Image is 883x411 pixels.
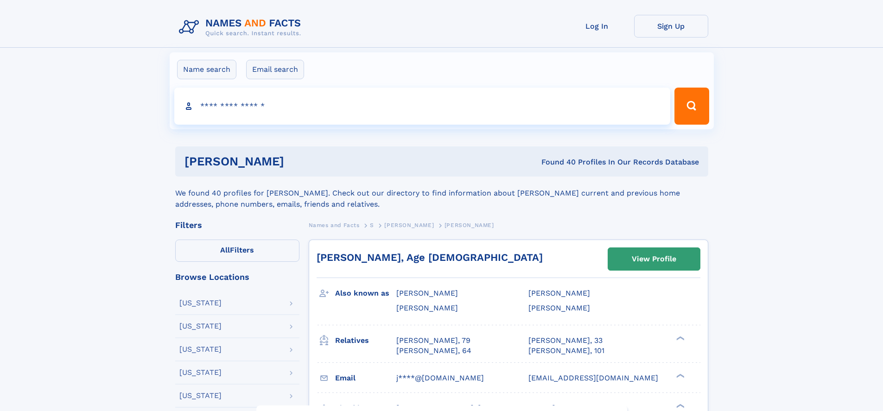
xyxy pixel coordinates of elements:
[179,322,222,330] div: [US_STATE]
[413,157,699,167] div: Found 40 Profiles In Our Records Database
[634,15,708,38] a: Sign Up
[335,333,396,348] h3: Relatives
[309,219,360,231] a: Names and Facts
[674,88,709,125] button: Search Button
[175,15,309,40] img: Logo Names and Facts
[528,346,604,356] a: [PERSON_NAME], 101
[528,289,590,297] span: [PERSON_NAME]
[177,60,236,79] label: Name search
[396,304,458,312] span: [PERSON_NAME]
[317,252,543,263] a: [PERSON_NAME], Age [DEMOGRAPHIC_DATA]
[384,219,434,231] a: [PERSON_NAME]
[528,335,603,346] a: [PERSON_NAME], 33
[396,289,458,297] span: [PERSON_NAME]
[384,222,434,228] span: [PERSON_NAME]
[175,177,708,210] div: We found 40 profiles for [PERSON_NAME]. Check out our directory to find information about [PERSON...
[179,369,222,376] div: [US_STATE]
[560,15,634,38] a: Log In
[632,248,676,270] div: View Profile
[184,156,413,167] h1: [PERSON_NAME]
[608,248,700,270] a: View Profile
[396,335,470,346] a: [PERSON_NAME], 79
[175,221,299,229] div: Filters
[335,370,396,386] h3: Email
[175,273,299,281] div: Browse Locations
[674,335,685,341] div: ❯
[674,373,685,379] div: ❯
[179,299,222,307] div: [US_STATE]
[528,373,658,382] span: [EMAIL_ADDRESS][DOMAIN_NAME]
[179,346,222,353] div: [US_STATE]
[220,246,230,254] span: All
[246,60,304,79] label: Email search
[528,304,590,312] span: [PERSON_NAME]
[396,346,471,356] a: [PERSON_NAME], 64
[674,403,685,409] div: ❯
[335,285,396,301] h3: Also known as
[174,88,671,125] input: search input
[179,392,222,399] div: [US_STATE]
[370,219,374,231] a: S
[445,222,494,228] span: [PERSON_NAME]
[175,240,299,262] label: Filters
[370,222,374,228] span: S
